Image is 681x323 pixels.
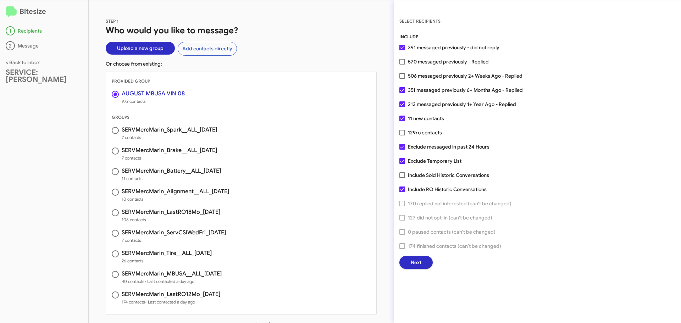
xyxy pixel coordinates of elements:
[106,18,119,24] span: STEP 1
[122,257,212,264] span: 26 contacts
[122,216,220,223] span: 108 contacts
[122,230,226,235] h3: SERVMercMarin_ServCSIWedFri_[DATE]
[106,78,376,85] div: PROVIDED GROUP
[106,42,175,55] button: Upload a new group
[144,279,194,284] span: • Last contacted a day ago
[408,72,522,80] span: 506 messaged previously 2+ Weeks Ago - Replied
[6,26,15,35] div: 1
[408,213,492,222] span: 127 did not opt-in (can't be changed)
[122,237,226,244] span: 7 contacts
[408,100,516,108] span: 213 messaged previously 1+ Year Ago - Replied
[122,189,229,194] h3: SERVMercMarin_Alignment__ALL_[DATE]
[408,57,489,66] span: 570 messaged previously - Replied
[122,209,220,215] h3: SERVMercMarin_LastRO18Mo_[DATE]
[408,242,501,250] span: 174 finished contacts (can't be changed)
[122,250,212,256] h3: SERVMercMarin_Tire__ALL_[DATE]
[122,291,220,297] h3: SERVMercMarin_LastRO12Mo_[DATE]
[122,127,217,133] h3: SERVMercMarin_Spark__ALL_[DATE]
[416,129,442,136] span: ro contacts
[122,271,222,277] h3: SERVMercMarin_MBUSA__ALL_[DATE]
[408,228,495,236] span: 0 paused contacts (can't be changed)
[122,278,222,285] span: 40 contacts
[6,6,83,18] h2: Bitesize
[106,114,376,121] div: GROUPS
[122,98,185,105] span: 972 contacts
[122,299,220,306] span: 174 contacts
[122,134,217,141] span: 7 contacts
[6,69,83,83] div: SERVICE: [PERSON_NAME]
[122,196,229,203] span: 10 contacts
[178,42,237,56] button: Add contacts directly
[408,185,487,194] span: Include RO Historic Conversations
[106,25,377,36] h1: Who would you like to message?
[122,155,217,162] span: 7 contacts
[411,256,421,269] span: Next
[6,6,17,18] img: logo-minimal.svg
[408,128,442,137] span: 129
[408,171,489,179] span: Include Sold Historic Conversations
[122,147,217,153] h3: SERVMercMarin_Brake__ALL_[DATE]
[399,33,675,40] div: INCLUDE
[408,143,489,151] span: Exclude messaged in past 24 Hours
[122,168,221,174] h3: SERVMercMarin_Battery__ALL_[DATE]
[408,43,499,52] span: 391 messaged previously - did not reply
[408,86,523,94] span: 351 messaged previously 6+ Months Ago - Replied
[145,299,195,305] span: • Last contacted a day ago
[117,42,164,55] span: Upload a new group
[6,41,83,50] div: Message
[6,59,40,66] a: < Back to inbox
[106,60,377,67] p: Or choose from existing:
[6,41,15,50] div: 2
[408,199,511,208] span: 170 replied not interested (can't be changed)
[399,18,441,24] span: SELECT RECIPIENTS
[122,175,221,182] span: 11 contacts
[6,26,83,35] div: Recipients
[408,157,461,165] span: Exclude Temporary List
[399,256,433,269] button: Next
[408,114,444,123] span: 11 new contacts
[122,91,185,96] h3: AUGUST MBUSA VIN 08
